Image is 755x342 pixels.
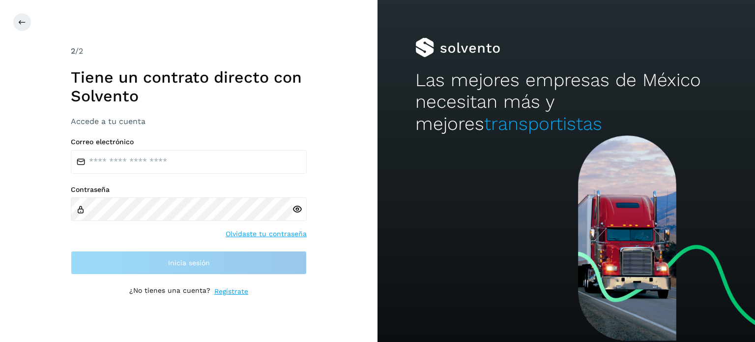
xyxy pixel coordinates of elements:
span: transportistas [484,113,602,134]
label: Correo electrónico [71,138,307,146]
a: Olvidaste tu contraseña [226,229,307,239]
span: Inicia sesión [168,259,210,266]
div: /2 [71,45,307,57]
p: ¿No tienes una cuenta? [129,286,210,297]
label: Contraseña [71,186,307,194]
h3: Accede a tu cuenta [71,117,307,126]
h2: Las mejores empresas de México necesitan más y mejores [415,69,717,135]
a: Regístrate [214,286,248,297]
button: Inicia sesión [71,251,307,275]
h1: Tiene un contrato directo con Solvento [71,68,307,106]
span: 2 [71,46,75,56]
